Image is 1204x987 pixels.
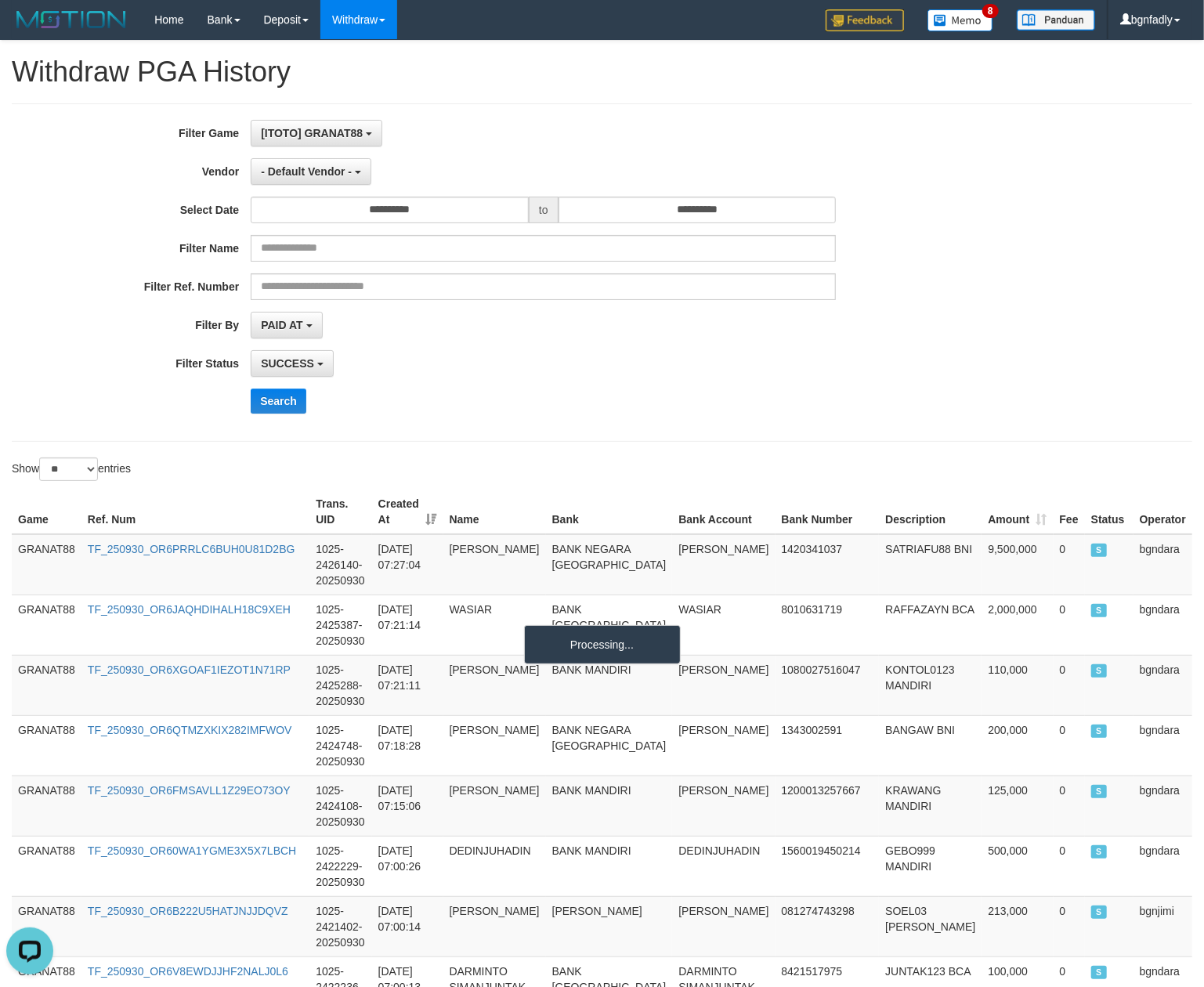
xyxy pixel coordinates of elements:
td: [PERSON_NAME] [443,896,546,956]
td: [DATE] 07:27:04 [372,534,443,595]
td: KRAWANG MANDIRI [879,775,982,836]
td: BANK [GEOGRAPHIC_DATA] [546,595,673,655]
span: SUCCESS [1091,725,1107,738]
td: 8010631719 [776,595,880,655]
th: Status [1085,490,1133,534]
td: 0 [1054,595,1085,655]
span: SUCCESS [1091,966,1107,979]
h1: Withdraw PGA History [12,56,1192,88]
td: [PERSON_NAME] [672,655,775,715]
th: Bank [546,490,673,534]
td: bgndara [1133,595,1192,655]
span: SUCCESS [1091,604,1107,617]
a: TF_250930_OR6QTMZXKIX282IMFWOV [88,724,292,736]
span: SUCCESS [1091,906,1107,919]
td: 1420341037 [776,534,880,595]
a: TF_250930_OR6FMSAVLL1Z29EO73OY [88,784,291,797]
td: bgndara [1133,655,1192,715]
select: Showentries [39,457,98,481]
td: bgndara [1133,775,1192,836]
td: 1025-2424108-20250930 [309,775,371,836]
td: [DATE] 07:21:14 [372,595,443,655]
td: RAFFAZAYN BCA [879,595,982,655]
td: 1560019450214 [776,836,880,896]
span: PAID AT [261,319,302,331]
td: BANK MANDIRI [546,775,673,836]
td: [DATE] 07:18:28 [372,715,443,775]
td: 1025-2424748-20250930 [309,715,371,775]
span: SUCCESS [1091,664,1107,678]
th: Amount: activate to sort column ascending [982,490,1053,534]
button: PAID AT [251,312,322,338]
td: GRANAT88 [12,595,81,655]
td: [PERSON_NAME] [443,655,546,715]
a: TF_250930_OR6JAQHDIHALH18C9XEH [88,603,291,616]
td: 9,500,000 [982,534,1053,595]
th: Description [879,490,982,534]
td: 1025-2421402-20250930 [309,896,371,956]
td: GRANAT88 [12,715,81,775]
td: [PERSON_NAME] [672,534,775,595]
td: GRANAT88 [12,655,81,715]
th: Bank Number [776,490,880,534]
td: [DATE] 07:00:14 [372,896,443,956]
td: SOEL03 [PERSON_NAME] [879,896,982,956]
td: 0 [1054,896,1085,956]
td: 0 [1054,534,1085,595]
th: Game [12,490,81,534]
td: bgndara [1133,836,1192,896]
th: Fee [1054,490,1085,534]
td: 0 [1054,775,1085,836]
td: [PERSON_NAME] [443,715,546,775]
td: 1025-2422229-20250930 [309,836,371,896]
span: 8 [982,4,999,18]
td: 2,000,000 [982,595,1053,655]
label: Show entries [12,457,131,481]
td: bgndara [1133,534,1192,595]
td: [DATE] 07:15:06 [372,775,443,836]
span: SUCCESS [1091,544,1107,557]
td: SATRIAFU88 BNI [879,534,982,595]
span: SUCCESS [261,357,314,370]
th: Name [443,490,546,534]
td: bgndara [1133,715,1192,775]
td: GRANAT88 [12,836,81,896]
td: GRANAT88 [12,775,81,836]
td: 125,000 [982,775,1053,836]
td: DEDINJUHADIN [672,836,775,896]
td: bgnjimi [1133,896,1192,956]
a: TF_250930_OR60WA1YGME3X5X7LBCH [88,844,296,857]
span: to [529,197,559,223]
td: WASIAR [672,595,775,655]
span: [ITOTO] GRANAT88 [261,127,363,139]
th: Ref. Num [81,490,309,534]
a: TF_250930_OR6B222U5HATJNJJDQVZ [88,905,288,917]
td: BANGAW BNI [879,715,982,775]
a: TF_250930_OR6PRRLC6BUH0U81D2BG [88,543,295,555]
td: 1025-2425387-20250930 [309,595,371,655]
td: 0 [1054,715,1085,775]
td: 110,000 [982,655,1053,715]
th: Created At: activate to sort column ascending [372,490,443,534]
td: GEBO999 MANDIRI [879,836,982,896]
td: BANK MANDIRI [546,655,673,715]
span: SUCCESS [1091,845,1107,859]
td: GRANAT88 [12,534,81,595]
td: 1200013257667 [776,775,880,836]
td: 1343002591 [776,715,880,775]
td: 0 [1054,655,1085,715]
td: DEDINJUHADIN [443,836,546,896]
td: [DATE] 07:00:26 [372,836,443,896]
td: [PERSON_NAME] [443,534,546,595]
button: Search [251,389,306,414]
button: Open LiveChat chat widget [6,6,53,53]
td: BANK NEGARA [GEOGRAPHIC_DATA] [546,715,673,775]
img: MOTION_logo.png [12,8,131,31]
td: 213,000 [982,896,1053,956]
td: [PERSON_NAME] [546,896,673,956]
td: 1025-2426140-20250930 [309,534,371,595]
th: Operator [1133,490,1192,534]
td: [PERSON_NAME] [672,896,775,956]
button: - Default Vendor - [251,158,371,185]
img: Button%20Memo.svg [927,9,993,31]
